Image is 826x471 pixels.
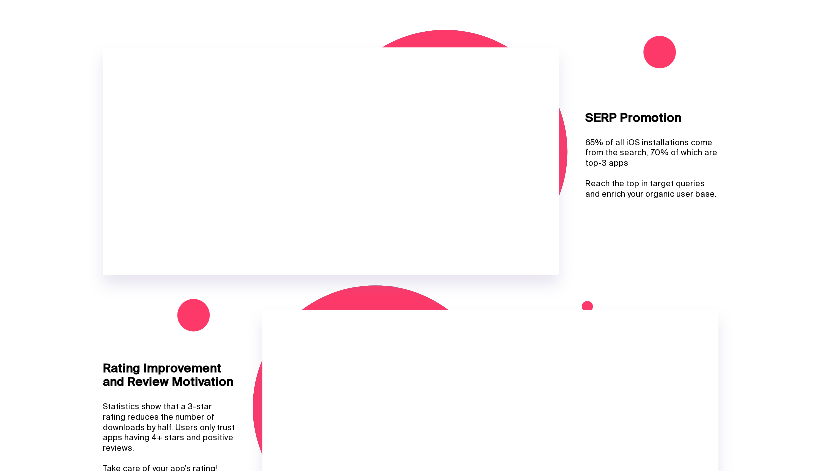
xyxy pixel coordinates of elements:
p: 65% of all iOS installations come from the search, 70% of which are top-3 apps [585,138,718,169]
p: Statistics show that a 3-star rating reduces the number of downloads by half. Users only trust ap... [103,402,236,454]
p: Reach the top in target queries and enrich your organic user base. [585,179,718,200]
h3: Rating Improvement and Review Motivation [103,363,236,390]
h3: SERP Promotion [585,112,718,126]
